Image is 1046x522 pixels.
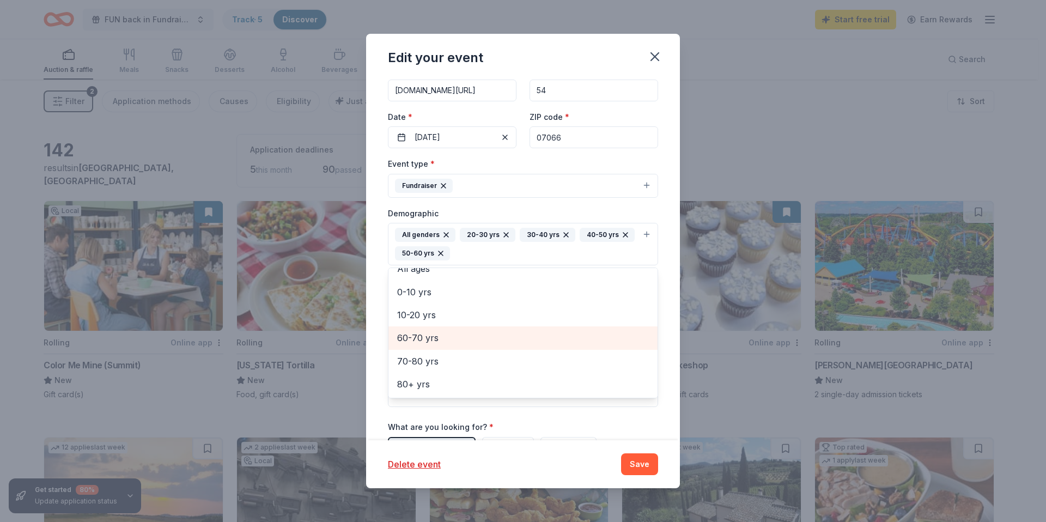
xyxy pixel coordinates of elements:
div: 50-60 yrs [395,246,450,260]
span: 80+ yrs [397,377,649,391]
div: All genders [395,228,455,242]
span: 70-80 yrs [397,354,649,368]
span: 0-10 yrs [397,285,649,299]
div: 40-50 yrs [580,228,635,242]
button: All genders20-30 yrs30-40 yrs40-50 yrs50-60 yrs [388,223,658,265]
div: 20-30 yrs [460,228,515,242]
span: 60-70 yrs [397,331,649,345]
div: 30-40 yrs [520,228,575,242]
div: All genders20-30 yrs30-40 yrs40-50 yrs50-60 yrs [388,268,658,398]
span: All ages [397,262,649,276]
span: 10-20 yrs [397,308,649,322]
